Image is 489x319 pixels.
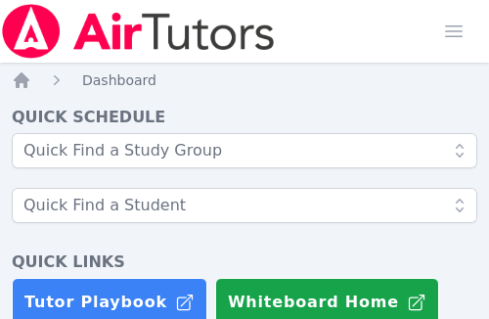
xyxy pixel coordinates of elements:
a: Dashboard [82,70,156,90]
input: Quick Find a Study Group [12,133,477,168]
nav: Breadcrumb [12,70,477,90]
input: Quick Find a Student [12,188,477,223]
h4: Quick Schedule [12,106,477,129]
h4: Quick Links [12,251,477,274]
span: Dashboard [82,72,156,88]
